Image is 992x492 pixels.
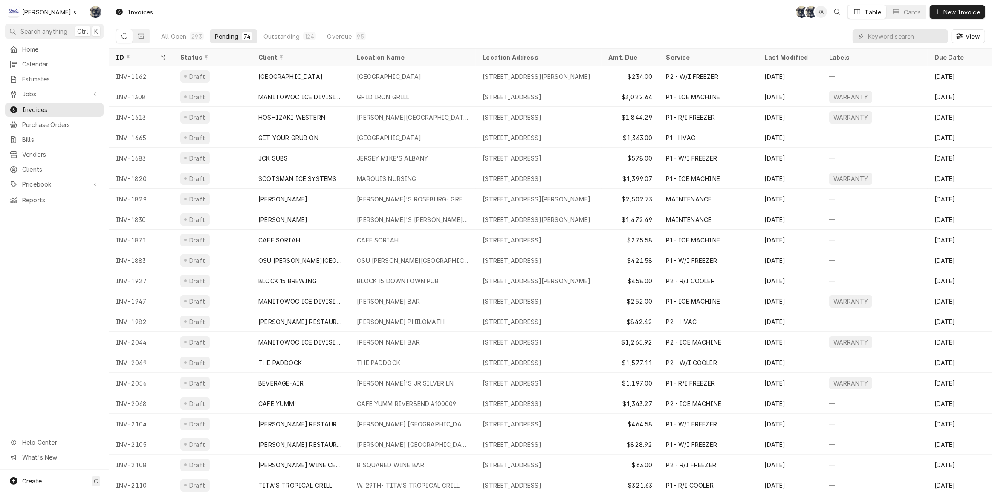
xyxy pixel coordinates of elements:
[829,53,921,62] div: Labels
[666,481,714,490] div: P1 - R/I COOLER
[928,311,992,332] div: [DATE]
[602,107,659,127] div: $1,844.29
[5,57,104,71] a: Calendar
[188,276,206,285] div: Draft
[357,358,400,367] div: THE PADDOCK
[666,174,720,183] div: P1 - ICE MACHINE
[357,440,469,449] div: [PERSON_NAME] [GEOGRAPHIC_DATA]
[928,291,992,311] div: [DATE]
[758,209,822,230] div: [DATE]
[94,27,98,36] span: K
[868,29,944,43] input: Keyword search
[5,87,104,101] a: Go to Jobs
[22,135,99,144] span: Bills
[822,393,928,414] div: —
[666,53,749,62] div: Service
[188,154,206,163] div: Draft
[188,399,206,408] div: Draft
[109,107,174,127] div: INV-1613
[188,256,206,265] div: Draft
[188,174,206,183] div: Draft
[758,270,822,291] div: [DATE]
[666,358,717,367] div: P2 - W/I COOLER
[357,256,469,265] div: OSU [PERSON_NAME][GEOGRAPHIC_DATA][PERSON_NAME]
[8,6,20,18] div: C
[22,60,99,69] span: Calendar
[928,107,992,127] div: [DATE]
[109,250,174,270] div: INV-1883
[258,358,302,367] div: THE PADDOCK
[109,270,174,291] div: INV-1927
[22,165,99,174] span: Clients
[833,113,869,122] div: WARRANTY
[357,481,460,490] div: W. 29TH- TITA'S TROPICAL GRILL
[904,8,921,17] div: Cards
[666,72,719,81] div: P2 - W/I FREEZER
[109,127,174,148] div: INV-1665
[822,455,928,475] div: —
[928,270,992,291] div: [DATE]
[357,92,409,101] div: GRID IRON GRILL
[22,8,85,17] div: [PERSON_NAME]'s Refrigeration
[357,297,420,306] div: [PERSON_NAME] BAR
[666,154,717,163] div: P1 - W/I FREEZER
[258,317,343,326] div: [PERSON_NAME] RESTAURANTS INC
[666,276,715,285] div: P2 - R/I COOLER
[928,209,992,230] div: [DATE]
[258,460,343,469] div: [PERSON_NAME] WINE CELLARS
[758,455,822,475] div: [DATE]
[109,230,174,250] div: INV-1871
[215,32,238,41] div: Pending
[188,236,206,245] div: Draft
[357,32,364,41] div: 95
[258,133,318,142] div: GET YOUR GRUB ON
[258,399,296,408] div: CAFE YUMM!
[109,66,174,86] div: INV-1162
[928,373,992,393] div: [DATE]
[666,236,720,245] div: P1 - ICE MACHINE
[188,92,206,101] div: Draft
[258,379,304,388] div: BEVERAGE-AIR
[822,414,928,434] div: —
[833,379,869,388] div: WARRANTY
[188,481,206,490] div: Draft
[109,455,174,475] div: INV-2108
[666,317,697,326] div: P2 - HVAC
[483,297,541,306] div: [STREET_ADDRESS]
[188,338,206,347] div: Draft
[602,373,659,393] div: $1,197.00
[928,66,992,86] div: [DATE]
[805,6,817,18] div: Sarah Bendele's Avatar
[90,6,101,18] div: Sarah Bendele's Avatar
[602,434,659,455] div: $828.92
[109,414,174,434] div: INV-2104
[822,148,928,168] div: —
[602,250,659,270] div: $421.58
[666,399,722,408] div: P2 - ICE MACHINE
[22,438,98,447] span: Help Center
[483,379,541,388] div: [STREET_ADDRESS]
[357,317,445,326] div: [PERSON_NAME] PHILOMATH
[22,75,99,83] span: Estimates
[666,92,720,101] div: P1 - ICE MACHINE
[357,420,469,429] div: [PERSON_NAME] [GEOGRAPHIC_DATA]
[258,256,343,265] div: OSU [PERSON_NAME][GEOGRAPHIC_DATA][PERSON_NAME]
[928,86,992,107] div: [DATE]
[258,338,343,347] div: MANITOWOC ICE DIVISION
[666,338,722,347] div: P2 - ICE MACHINE
[116,53,158,62] div: ID
[602,291,659,311] div: $252.00
[758,107,822,127] div: [DATE]
[928,189,992,209] div: [DATE]
[952,29,985,43] button: View
[602,455,659,475] div: $63.00
[666,460,717,469] div: P2 - R/I FREEZER
[109,373,174,393] div: INV-2056
[602,414,659,434] div: $464.58
[357,53,467,62] div: Location Name
[758,148,822,168] div: [DATE]
[188,379,206,388] div: Draft
[928,434,992,455] div: [DATE]
[5,177,104,191] a: Go to Pricebook
[483,113,541,122] div: [STREET_ADDRESS]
